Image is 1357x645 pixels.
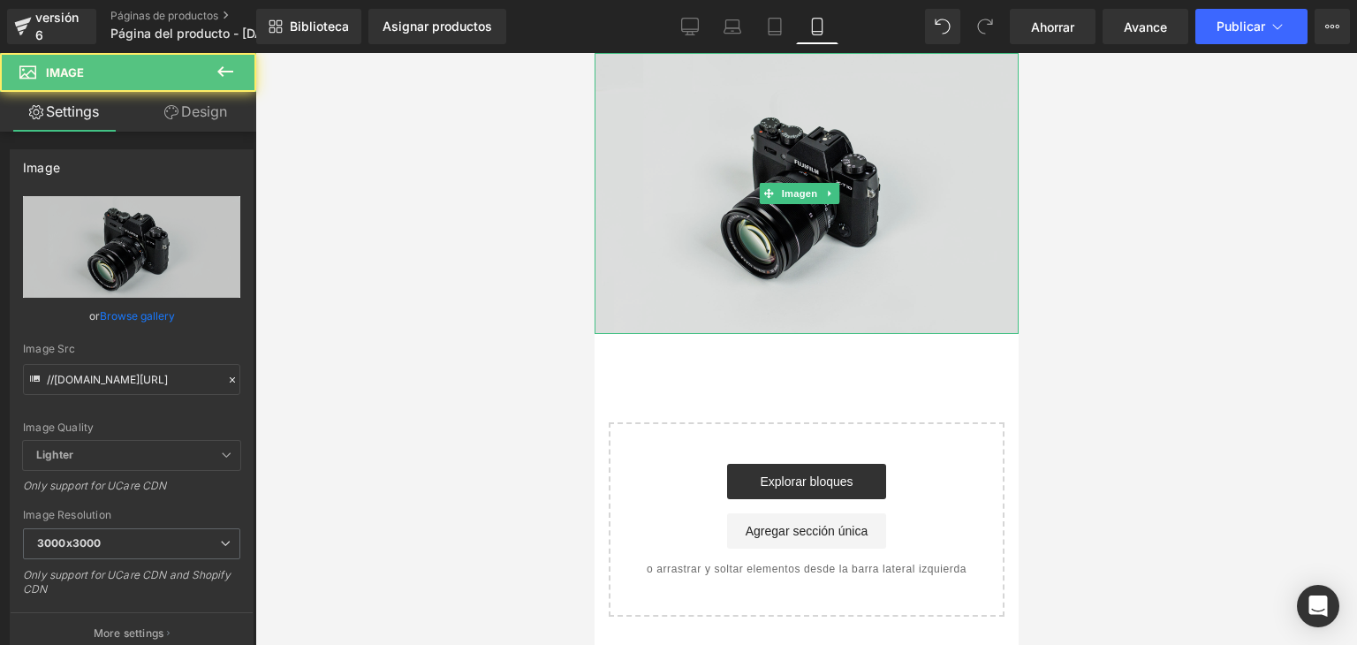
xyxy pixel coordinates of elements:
b: 3000x3000 [37,536,101,550]
a: Avance [1103,9,1188,44]
p: More settings [94,626,164,641]
a: versión 6 [7,9,96,44]
div: Only support for UCare CDN [23,479,240,505]
a: Agregar sección única [133,460,292,496]
a: Explorar bloques [133,411,292,446]
a: Móvil [796,9,838,44]
font: Páginas de productos [110,9,218,22]
input: Link [23,364,240,395]
a: Tableta [754,9,796,44]
button: Publicar [1195,9,1308,44]
div: Image Src [23,343,240,355]
div: Only support for UCare CDN and Shopify CDN [23,568,240,608]
b: Lighter [36,448,73,461]
font: Agregar sección única [151,471,274,485]
a: Computadora portátil [711,9,754,44]
font: Biblioteca [290,19,349,34]
div: Image Quality [23,421,240,434]
font: Avance [1124,19,1167,34]
font: Asignar productos [383,19,492,34]
a: De oficina [669,9,711,44]
font: Página del producto - [DATE][PERSON_NAME] 12:49:19 [110,26,436,41]
font: Imagen [187,135,224,147]
div: Abrir Intercom Messenger [1297,585,1339,627]
font: versión 6 [35,10,79,42]
a: Nueva Biblioteca [256,9,361,44]
a: Expandir / Contraer [227,130,246,151]
a: Páginas de productos [110,9,314,23]
font: o arrastrar y soltar elementos desde la barra lateral izquierda [52,510,372,522]
button: Deshacer [925,9,960,44]
button: Más [1315,9,1350,44]
div: or [23,307,240,325]
button: Rehacer [967,9,1003,44]
span: Image [46,65,84,80]
div: Image Resolution [23,509,240,521]
a: Browse gallery [100,300,175,331]
font: Explorar bloques [165,421,258,436]
a: Design [132,92,260,132]
font: Ahorrar [1031,19,1074,34]
font: Publicar [1217,19,1265,34]
div: Image [23,150,60,175]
